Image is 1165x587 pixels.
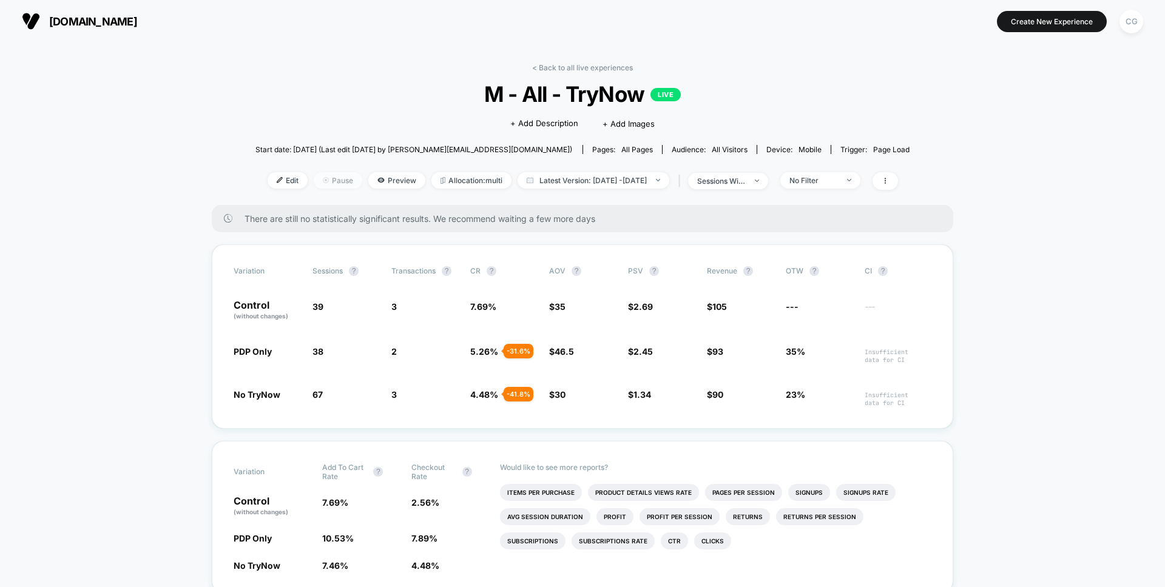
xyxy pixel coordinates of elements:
[312,389,323,400] span: 67
[504,344,533,358] div: - 31.6 %
[391,266,436,275] span: Transactions
[628,389,651,400] span: $
[592,145,653,154] div: Pages:
[532,63,633,72] a: < Back to all live experiences
[442,266,451,276] button: ?
[873,145,910,154] span: Page Load
[470,266,481,275] span: CR
[628,346,653,357] span: $
[349,266,359,276] button: ?
[500,532,566,549] li: Subscriptions
[470,346,498,357] span: 5.26 %
[18,12,141,31] button: [DOMAIN_NAME]
[707,346,723,357] span: $
[487,266,496,276] button: ?
[268,172,308,189] span: Edit
[743,266,753,276] button: ?
[470,389,498,400] span: 4.48 %
[391,346,397,357] span: 2
[234,496,310,517] p: Control
[865,266,931,276] span: CI
[411,560,439,571] span: 4.48 %
[234,300,300,321] p: Control
[840,145,910,154] div: Trigger:
[786,346,805,357] span: 35%
[788,484,830,501] li: Signups
[555,346,574,357] span: 46.5
[234,463,300,481] span: Variation
[549,301,566,312] span: $
[234,560,280,571] span: No TryNow
[694,532,731,549] li: Clicks
[572,266,581,276] button: ?
[656,179,660,181] img: end
[712,389,723,400] span: 90
[572,532,655,549] li: Subscriptions Rate
[549,266,566,275] span: AOV
[628,266,643,275] span: PSV
[549,346,574,357] span: $
[628,301,653,312] span: $
[707,266,737,275] span: Revenue
[707,389,723,400] span: $
[234,266,300,276] span: Variation
[726,508,770,525] li: Returns
[322,497,348,508] span: 7.69 %
[510,118,578,130] span: + Add Description
[786,301,799,312] span: ---
[245,213,929,224] span: There are still no statistically significant results. We recommend waiting a few more days
[411,533,437,543] span: 7.89 %
[555,301,566,312] span: 35
[776,508,863,525] li: Returns Per Session
[836,484,896,501] li: Signups Rate
[288,81,877,107] span: M - All - TryNow
[649,266,659,276] button: ?
[234,346,272,357] span: PDP Only
[462,467,472,477] button: ?
[322,560,348,571] span: 7.46 %
[809,266,819,276] button: ?
[312,266,343,275] span: Sessions
[588,484,699,501] li: Product Details Views Rate
[527,177,533,183] img: calendar
[789,176,838,185] div: No Filter
[234,508,288,515] span: (without changes)
[314,172,362,189] span: Pause
[312,301,323,312] span: 39
[391,301,397,312] span: 3
[786,266,853,276] span: OTW
[621,145,653,154] span: all pages
[799,145,822,154] span: mobile
[312,346,323,357] span: 38
[596,508,633,525] li: Profit
[504,387,533,401] div: - 41.8 %
[712,145,748,154] span: All Visitors
[500,508,590,525] li: Avg Session Duration
[847,179,851,181] img: end
[234,389,280,400] span: No TryNow
[22,12,40,30] img: Visually logo
[234,312,288,320] span: (without changes)
[1116,9,1147,34] button: CG
[865,391,931,407] span: Insufficient data for CI
[323,177,329,183] img: end
[878,266,888,276] button: ?
[49,15,137,28] span: [DOMAIN_NAME]
[633,301,653,312] span: 2.69
[603,119,655,129] span: + Add Images
[633,389,651,400] span: 1.34
[373,467,383,477] button: ?
[712,301,727,312] span: 105
[757,145,831,154] span: Device:
[1119,10,1143,33] div: CG
[672,145,748,154] div: Audience:
[500,463,931,472] p: Would like to see more reports?
[712,346,723,357] span: 93
[675,172,688,190] span: |
[470,301,496,312] span: 7.69 %
[633,346,653,357] span: 2.45
[411,497,439,508] span: 2.56 %
[865,303,931,321] span: ---
[500,484,582,501] li: Items Per Purchase
[277,177,283,183] img: edit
